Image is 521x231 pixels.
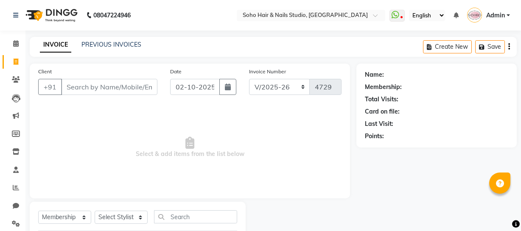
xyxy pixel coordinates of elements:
[93,3,131,27] b: 08047224946
[22,3,80,27] img: logo
[365,107,400,116] div: Card on file:
[61,79,157,95] input: Search by Name/Mobile/Email/Code
[38,68,52,75] label: Client
[365,120,393,128] div: Last Visit:
[40,37,71,53] a: INVOICE
[81,41,141,48] a: PREVIOUS INVOICES
[485,197,513,223] iframe: chat widget
[365,95,398,104] div: Total Visits:
[365,70,384,79] div: Name:
[249,68,286,75] label: Invoice Number
[486,11,505,20] span: Admin
[365,83,402,92] div: Membership:
[467,8,482,22] img: Admin
[38,105,342,190] span: Select & add items from the list below
[170,68,182,75] label: Date
[154,210,237,223] input: Search
[475,40,505,53] button: Save
[365,132,384,141] div: Points:
[38,79,62,95] button: +91
[423,40,472,53] button: Create New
